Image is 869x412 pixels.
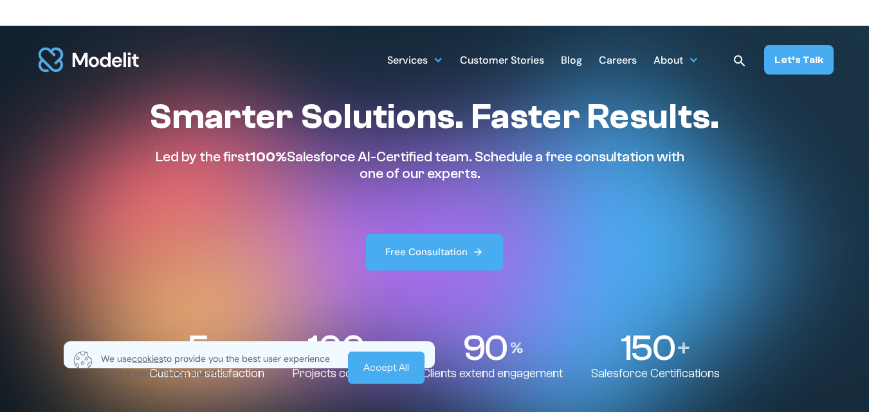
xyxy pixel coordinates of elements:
[472,246,484,258] img: arrow right
[36,40,142,80] a: home
[132,353,163,364] span: cookies
[366,234,504,271] a: Free Consultation
[212,340,227,355] img: Stars
[462,330,506,366] p: 90
[387,47,443,72] div: Services
[654,47,699,72] div: About
[591,366,720,381] p: Salesforce Certifications
[621,330,674,366] p: 150
[307,330,363,366] p: 100
[187,330,208,366] p: 5
[101,352,339,380] p: We use to provide you the best user experience and for performance analytics.
[460,47,544,72] a: Customer Stories
[385,246,468,259] div: Free Consultation
[510,342,523,354] img: Percentage
[250,148,287,165] span: 100%
[774,53,823,67] div: Let’s Talk
[561,49,582,74] div: Blog
[149,148,691,183] p: Led by the first Salesforce AI-Certified team. Schedule a free consultation with one of our experts.
[599,49,637,74] div: Careers
[460,49,544,74] div: Customer Stories
[764,45,834,75] a: Let’s Talk
[599,47,637,72] a: Careers
[561,47,582,72] a: Blog
[149,96,719,138] h1: Smarter Solutions. Faster Results.
[678,342,690,354] img: Plus
[36,40,142,80] img: modelit logo
[422,366,563,381] p: Clients extend engagement
[348,352,425,384] a: Accept All
[387,49,428,74] div: Services
[654,49,683,74] div: About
